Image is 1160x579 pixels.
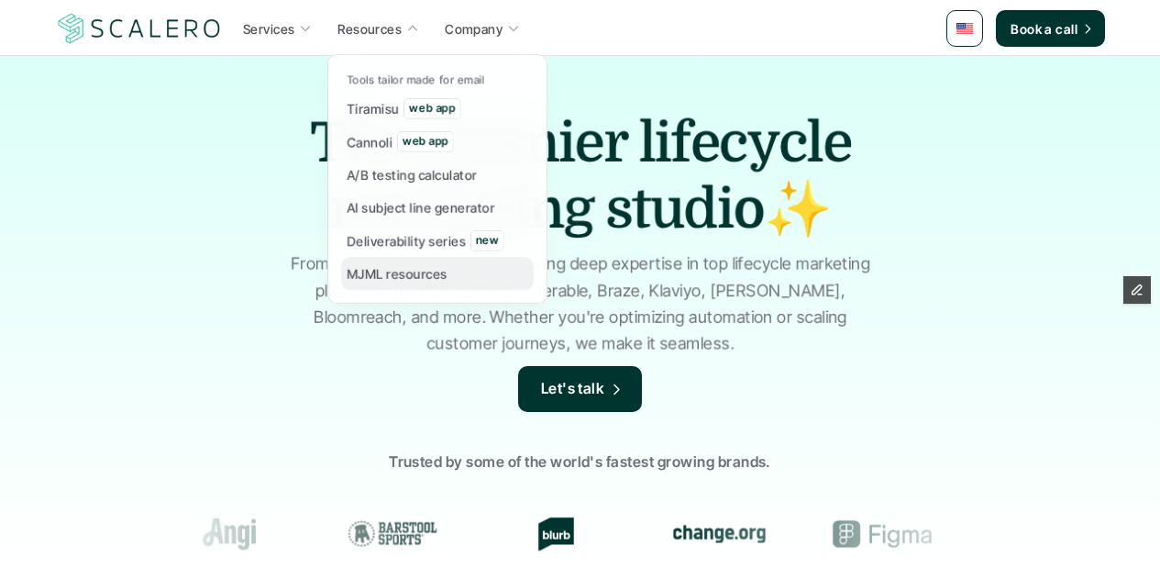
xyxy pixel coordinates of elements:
p: Book a call [1011,19,1077,39]
div: Barstool [329,518,456,551]
button: Edit Framer Content [1123,276,1151,304]
div: Blurb [492,518,619,551]
p: MJML resources [347,264,447,284]
p: web app [402,135,447,148]
a: Scalero company logo [55,12,224,45]
p: Let's talk [541,377,605,401]
a: A/B testing calculator [341,158,534,191]
p: Company [445,19,503,39]
p: Deliverability series [347,231,466,251]
div: Figma [819,518,945,551]
p: Services [243,19,294,39]
a: AI subject line generator [341,191,534,224]
img: Scalero company logo [55,11,224,46]
iframe: gist-messenger-bubble-iframe [1098,517,1142,561]
img: Groome [1001,523,1089,545]
a: Deliverability seriesnew [341,224,534,257]
a: Cannoliweb app [341,125,534,158]
p: Tools tailor made for email [347,73,484,86]
p: Tiramisu [347,99,399,118]
div: change.org [656,518,782,551]
p: A/B testing calculator [347,165,477,184]
div: Angi [166,518,293,551]
a: Let's talk [518,366,643,412]
p: AI subject line generator [347,198,495,217]
p: new [475,234,498,247]
p: web app [409,102,455,115]
p: From strategy to execution, we bring deep expertise in top lifecycle marketing platforms: [DOMAIN... [282,251,878,357]
p: Cannoli [347,132,392,151]
a: Tiramisuweb app [341,92,534,125]
p: Resources [337,19,402,39]
h1: The premier lifecycle marketing studio✨ [260,110,901,242]
a: MJML resources [341,257,534,290]
a: Book a call [996,10,1105,47]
